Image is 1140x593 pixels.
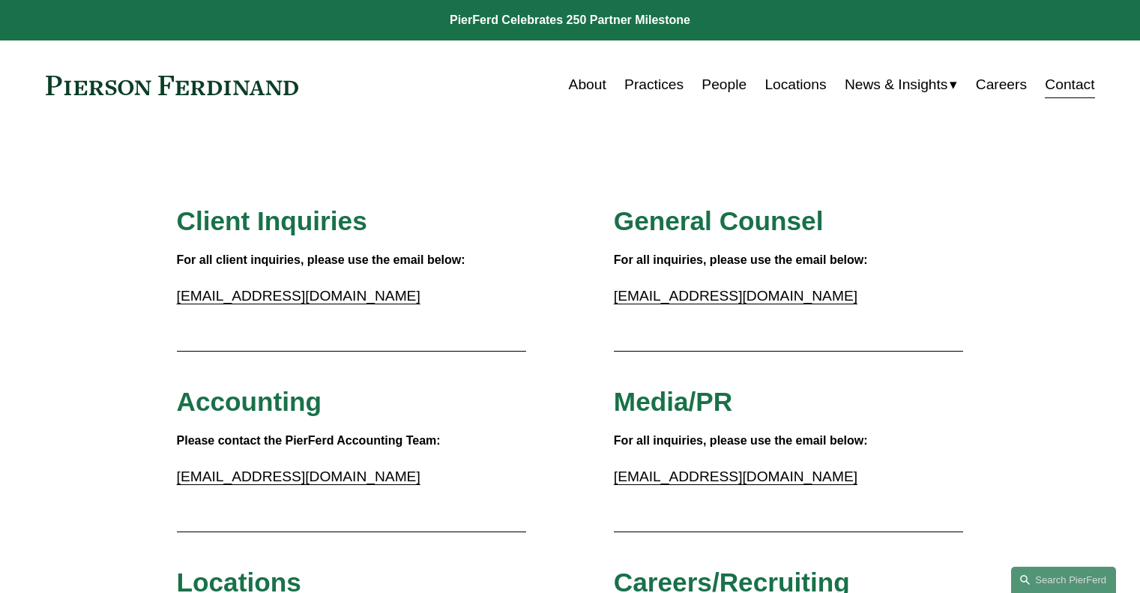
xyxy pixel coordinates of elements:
[569,70,606,99] a: About
[976,70,1027,99] a: Careers
[177,469,420,484] a: [EMAIL_ADDRESS][DOMAIN_NAME]
[614,434,868,447] strong: For all inquiries, please use the email below:
[845,70,958,99] a: folder dropdown
[177,387,322,416] span: Accounting
[624,70,684,99] a: Practices
[177,288,420,304] a: [EMAIL_ADDRESS][DOMAIN_NAME]
[177,434,441,447] strong: Please contact the PierFerd Accounting Team:
[177,253,465,266] strong: For all client inquiries, please use the email below:
[614,469,857,484] a: [EMAIL_ADDRESS][DOMAIN_NAME]
[614,253,868,266] strong: For all inquiries, please use the email below:
[702,70,747,99] a: People
[614,206,824,235] span: General Counsel
[614,387,732,416] span: Media/PR
[177,206,367,235] span: Client Inquiries
[1045,70,1094,99] a: Contact
[764,70,826,99] a: Locations
[1011,567,1116,593] a: Search this site
[845,72,948,98] span: News & Insights
[614,288,857,304] a: [EMAIL_ADDRESS][DOMAIN_NAME]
